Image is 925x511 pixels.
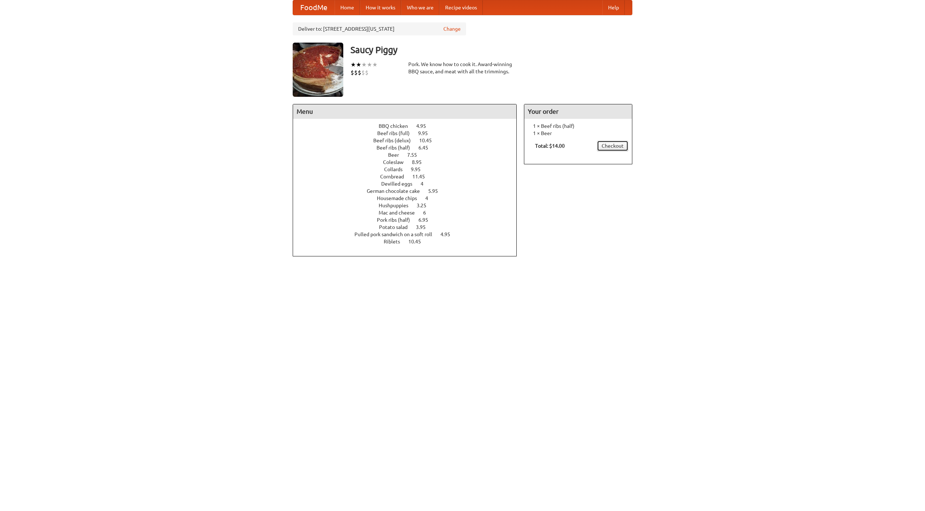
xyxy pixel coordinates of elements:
span: Devilled eggs [381,181,420,187]
li: 1 × Beer [528,130,628,137]
span: 3.25 [417,203,434,208]
a: Change [443,25,461,33]
div: Pork. We know how to cook it. Award-winning BBQ sauce, and meat with all the trimmings. [408,61,517,75]
li: ★ [372,61,378,69]
span: Cornbread [380,174,411,179]
a: Checkout [597,140,628,151]
a: Coleslaw 8.95 [383,159,435,165]
span: 4.95 [416,123,433,129]
span: 11.45 [412,174,432,179]
a: Beef ribs (half) 6.45 [377,145,442,151]
img: angular.jpg [293,43,343,97]
li: ★ [367,61,372,69]
span: 6.45 [418,145,435,151]
a: How it works [360,0,401,15]
a: Collards 9.95 [384,166,434,172]
span: 9.95 [411,166,428,172]
a: Riblets 10.45 [384,239,434,244]
span: 4 [425,195,435,201]
b: Total: $14.00 [535,143,565,149]
span: BBQ chicken [379,123,415,129]
h4: Menu [293,104,516,119]
span: 9.95 [418,130,435,136]
span: Coleslaw [383,159,411,165]
span: 7.55 [407,152,424,158]
span: 10.45 [408,239,428,244]
span: 10.45 [419,138,439,143]
span: 4.95 [440,231,457,237]
span: Beer [388,152,406,158]
li: ★ [361,61,367,69]
a: Mac and cheese 6 [379,210,439,216]
a: German chocolate cake 5.95 [367,188,451,194]
span: Beef ribs (full) [377,130,417,136]
span: 6.95 [418,217,435,223]
a: Pork ribs (half) 6.95 [377,217,442,223]
span: German chocolate cake [367,188,427,194]
span: Pulled pork sandwich on a soft roll [354,231,439,237]
li: $ [361,69,365,77]
a: FoodMe [293,0,335,15]
a: Who we are [401,0,439,15]
span: Beef ribs (half) [377,145,417,151]
a: Beef ribs (delux) 10.45 [373,138,445,143]
span: 8.95 [412,159,429,165]
a: Help [602,0,625,15]
span: Mac and cheese [379,210,422,216]
li: $ [358,69,361,77]
span: Riblets [384,239,407,244]
a: Home [335,0,360,15]
span: Beef ribs (delux) [373,138,418,143]
span: Potato salad [379,224,415,230]
h4: Your order [524,104,632,119]
li: $ [365,69,369,77]
li: 1 × Beef ribs (half) [528,122,628,130]
li: ★ [356,61,361,69]
a: Hushpuppies 3.25 [379,203,440,208]
span: Pork ribs (half) [377,217,417,223]
li: $ [354,69,358,77]
span: Housemade chips [377,195,424,201]
a: Pulled pork sandwich on a soft roll 4.95 [354,231,464,237]
span: Collards [384,166,410,172]
span: Hushpuppies [379,203,416,208]
span: 6 [423,210,433,216]
span: 3.95 [416,224,433,230]
a: Potato salad 3.95 [379,224,439,230]
li: ★ [350,61,356,69]
span: 4 [421,181,431,187]
span: 5.95 [428,188,445,194]
a: Recipe videos [439,0,483,15]
h3: Saucy Piggy [350,43,632,57]
a: Cornbread 11.45 [380,174,438,179]
a: Devilled eggs 4 [381,181,437,187]
a: Beef ribs (full) 9.95 [377,130,441,136]
a: Housemade chips 4 [377,195,442,201]
div: Deliver to: [STREET_ADDRESS][US_STATE] [293,22,466,35]
li: $ [350,69,354,77]
a: BBQ chicken 4.95 [379,123,439,129]
a: Beer 7.55 [388,152,430,158]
